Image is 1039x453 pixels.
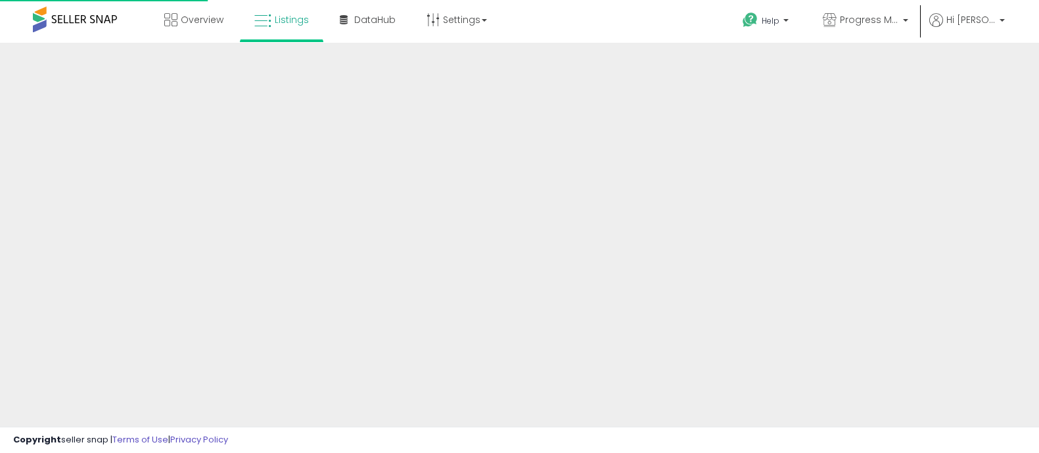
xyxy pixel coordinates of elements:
[170,433,228,446] a: Privacy Policy
[275,13,309,26] span: Listings
[929,13,1005,43] a: Hi [PERSON_NAME]
[13,434,228,446] div: seller snap | |
[354,13,396,26] span: DataHub
[762,15,779,26] span: Help
[732,2,802,43] a: Help
[742,12,758,28] i: Get Help
[840,13,899,26] span: Progress Matters
[946,13,996,26] span: Hi [PERSON_NAME]
[112,433,168,446] a: Terms of Use
[181,13,223,26] span: Overview
[13,433,61,446] strong: Copyright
